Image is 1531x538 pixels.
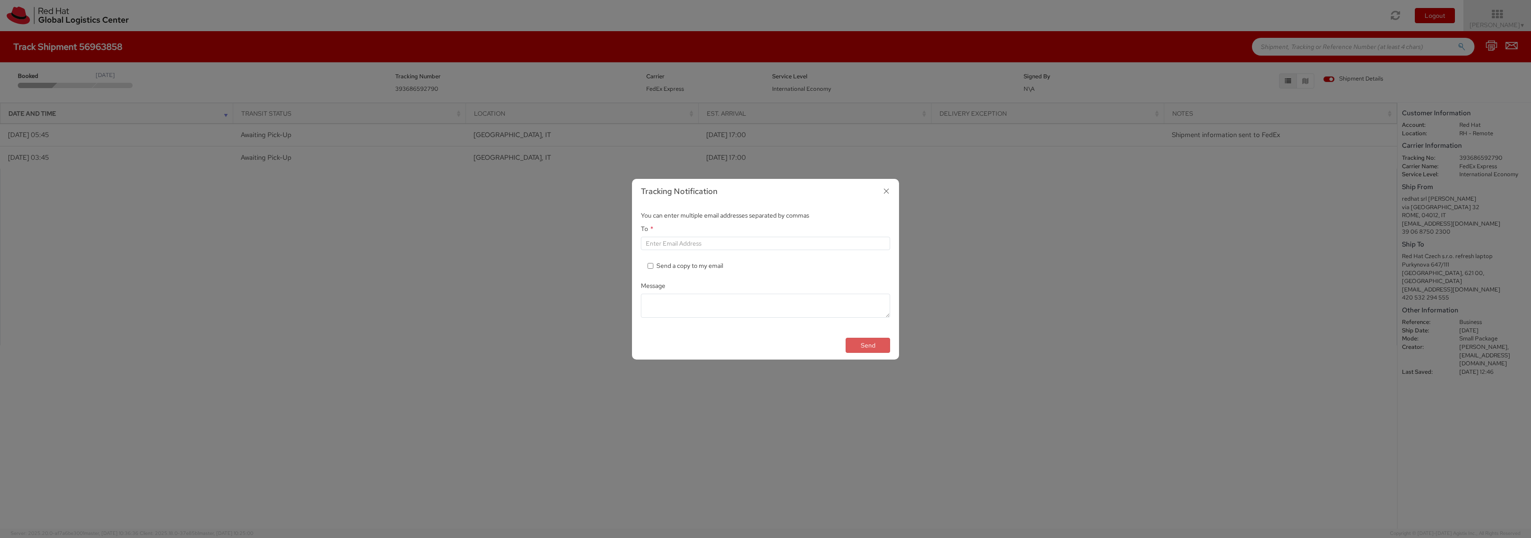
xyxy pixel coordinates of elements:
label: Send a copy to my email [648,261,725,270]
input: Enter Email Address [641,237,890,250]
span: Message [641,282,665,290]
input: Send a copy to my email [648,263,653,269]
h3: Tracking Notification [641,186,890,197]
span: To [641,225,648,233]
p: You can enter multiple email addresses separated by commas [641,211,890,220]
button: Send [846,338,890,353]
